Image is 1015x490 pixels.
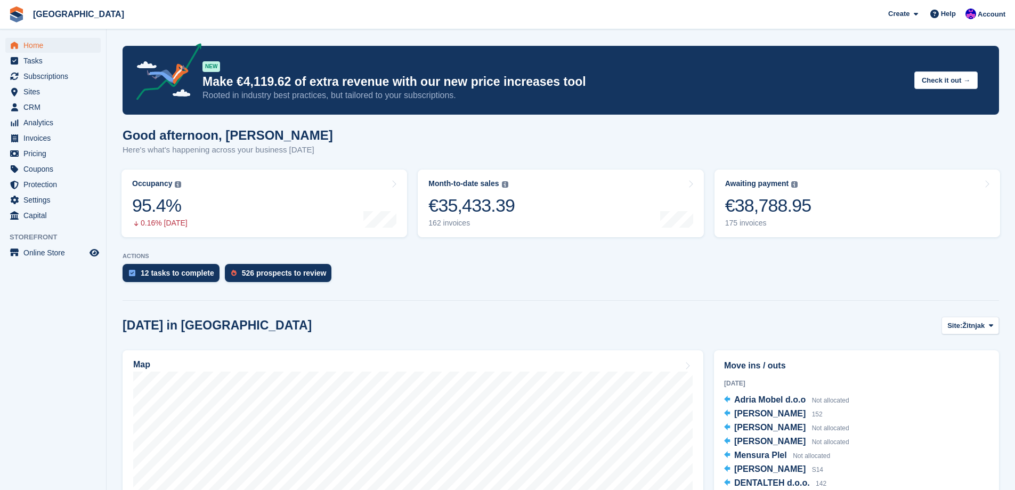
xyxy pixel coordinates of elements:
[175,181,181,188] img: icon-info-grey-7440780725fd019a000dd9b08b2336e03edf1995a4989e88bcd33f0948082b44.svg
[812,397,849,404] span: Not allocated
[88,246,101,259] a: Preview store
[724,421,849,435] a: [PERSON_NAME] Not allocated
[941,9,956,19] span: Help
[725,195,811,216] div: €38,788.95
[141,269,214,277] div: 12 tasks to complete
[791,181,798,188] img: icon-info-grey-7440780725fd019a000dd9b08b2336e03edf1995a4989e88bcd33f0948082b44.svg
[29,5,128,23] a: [GEOGRAPHIC_DATA]
[23,84,87,99] span: Sites
[428,179,499,188] div: Month-to-date sales
[132,195,188,216] div: 95.4%
[23,53,87,68] span: Tasks
[724,393,849,407] a: Adria Mobel d.o.o Not allocated
[5,208,101,223] a: menu
[121,170,407,237] a: Occupancy 95.4% 0.16% [DATE]
[123,128,333,142] h1: Good afternoon, [PERSON_NAME]
[734,478,810,487] span: DENTALTEH d.o.o.
[123,318,312,333] h2: [DATE] in [GEOGRAPHIC_DATA]
[133,360,150,369] h2: Map
[123,253,999,260] p: ACTIONS
[231,270,237,276] img: prospect-51fa495bee0391a8d652442698ab0144808aea92771e9ea1ae160a38d050c398.svg
[23,69,87,84] span: Subscriptions
[225,264,337,287] a: 526 prospects to review
[5,53,101,68] a: menu
[725,179,789,188] div: Awaiting payment
[734,437,806,446] span: [PERSON_NAME]
[23,100,87,115] span: CRM
[9,6,25,22] img: stora-icon-8386f47178a22dfd0bd8f6a31ec36ba5ce8667c1dd55bd0f319d3a0aa187defe.svg
[5,115,101,130] a: menu
[724,379,989,388] div: [DATE]
[23,131,87,146] span: Invoices
[23,245,87,260] span: Online Store
[123,264,225,287] a: 12 tasks to complete
[23,115,87,130] span: Analytics
[202,90,906,101] p: Rooted in industry best practices, but tailored to your subscriptions.
[23,192,87,207] span: Settings
[714,170,1000,237] a: Awaiting payment €38,788.95 175 invoices
[888,9,910,19] span: Create
[5,192,101,207] a: menu
[914,71,978,89] button: Check it out →
[5,146,101,161] a: menu
[5,38,101,53] a: menu
[428,219,515,228] div: 162 invoices
[734,464,806,473] span: [PERSON_NAME]
[23,177,87,192] span: Protection
[132,219,188,228] div: 0.16% [DATE]
[812,411,823,418] span: 152
[132,179,172,188] div: Occupancy
[5,177,101,192] a: menu
[23,146,87,161] span: Pricing
[812,424,849,432] span: Not allocated
[202,61,220,72] div: NEW
[734,423,806,432] span: [PERSON_NAME]
[502,181,508,188] img: icon-info-grey-7440780725fd019a000dd9b08b2336e03edf1995a4989e88bcd33f0948082b44.svg
[5,162,101,176] a: menu
[812,466,823,473] span: S14
[123,144,333,156] p: Here's what's happening across your business [DATE]
[23,38,87,53] span: Home
[418,170,703,237] a: Month-to-date sales €35,433.39 162 invoices
[793,452,830,460] span: Not allocated
[5,100,101,115] a: menu
[812,438,849,446] span: Not allocated
[978,9,1005,20] span: Account
[724,435,849,449] a: [PERSON_NAME] Not allocated
[23,162,87,176] span: Coupons
[734,451,787,460] span: Mensura Plel
[965,9,976,19] img: Ivan Gačić
[941,317,999,334] button: Site: Žitnjak
[5,131,101,146] a: menu
[428,195,515,216] div: €35,433.39
[962,320,985,331] span: Žitnjak
[724,407,823,421] a: [PERSON_NAME] 152
[202,74,906,90] p: Make €4,119.62 of extra revenue with our new price increases tool
[23,208,87,223] span: Capital
[724,449,830,463] a: Mensura Plel Not allocated
[724,463,823,477] a: [PERSON_NAME] S14
[816,480,826,487] span: 142
[127,43,202,104] img: price-adjustments-announcement-icon-8257ccfd72463d97f412b2fc003d46551f7dbcb40ab6d574587a9cd5c0d94...
[5,84,101,99] a: menu
[734,395,806,404] span: Adria Mobel d.o.o
[5,245,101,260] a: menu
[5,69,101,84] a: menu
[242,269,327,277] div: 526 prospects to review
[725,219,811,228] div: 175 invoices
[947,320,962,331] span: Site:
[734,409,806,418] span: [PERSON_NAME]
[724,359,989,372] h2: Move ins / outs
[10,232,106,243] span: Storefront
[129,270,135,276] img: task-75834270c22a3079a89374b754ae025e5fb1db73e45f91037f5363f120a921f8.svg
